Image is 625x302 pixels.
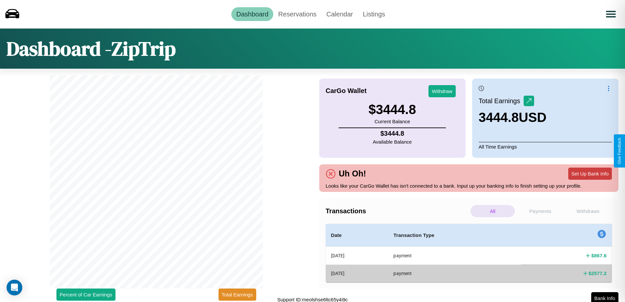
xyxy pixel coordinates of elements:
a: Listings [358,7,390,21]
h3: $ 3444.8 [368,102,416,117]
a: Reservations [273,7,322,21]
p: Withdraws [566,205,610,217]
th: payment [388,247,521,265]
h4: CarGo Wallet [326,87,367,95]
div: Open Intercom Messenger [7,280,22,295]
a: Calendar [322,7,358,21]
h4: $ 2577.2 [589,270,607,277]
h4: Transactions [326,207,469,215]
p: Current Balance [368,117,416,126]
button: Percent of Car Earnings [56,289,115,301]
button: Withdraw [428,85,456,97]
p: Payments [518,205,562,217]
th: [DATE] [326,265,388,282]
button: Set Up Bank Info [568,168,612,180]
h4: Date [331,231,383,239]
p: Looks like your CarGo Wallet has isn't connected to a bank. Input up your banking info to finish ... [326,181,612,190]
h3: 3444.8 USD [479,110,547,125]
th: payment [388,265,521,282]
table: simple table [326,224,612,282]
h4: $ 3444.8 [373,130,412,137]
a: Dashboard [231,7,273,21]
p: Available Balance [373,137,412,146]
p: Total Earnings [479,95,524,107]
button: Open menu [602,5,620,23]
div: Give Feedback [617,138,622,164]
h4: Uh Oh! [336,169,369,178]
p: All [470,205,515,217]
p: All Time Earnings [479,142,612,151]
button: Total Earnings [219,289,256,301]
h1: Dashboard - ZipTrip [7,35,176,62]
h4: $ 867.6 [591,252,607,259]
h4: Transaction Type [393,231,516,239]
th: [DATE] [326,247,388,265]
